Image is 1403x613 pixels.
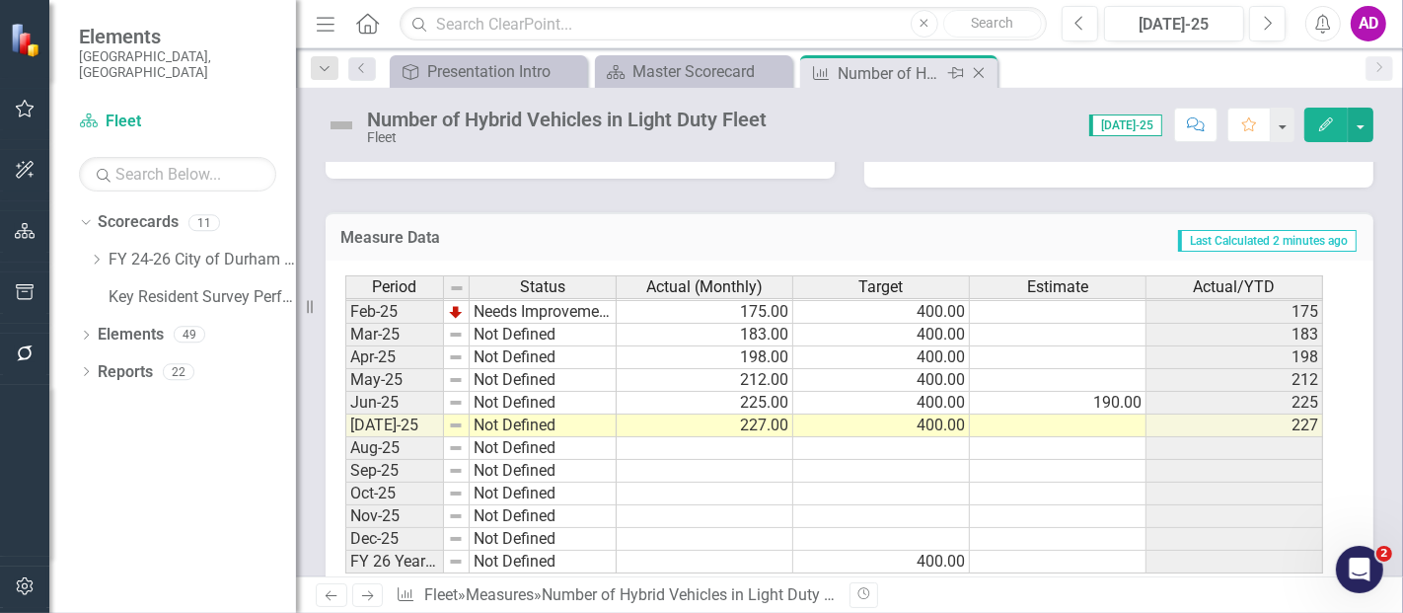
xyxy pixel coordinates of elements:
[793,369,970,392] td: 400.00
[793,551,970,574] td: 400.00
[345,346,444,369] td: Apr-25
[859,278,904,296] span: Target
[424,585,458,604] a: Fleet
[617,324,793,346] td: 183.00
[345,551,444,574] td: FY 26 Year End
[793,324,970,346] td: 400.00
[79,157,276,192] input: Search Below...
[632,59,787,84] div: Master Scorecard
[470,324,617,346] td: Not Defined
[345,505,444,528] td: Nov-25
[448,395,464,411] img: 8DAGhfEEPCf229AAAAAElFTkSuQmCC
[109,286,296,309] a: Key Resident Survey Performance Scorecard
[1104,6,1244,41] button: [DATE]-25
[470,551,617,574] td: Not Defined
[1146,369,1323,392] td: 212
[98,324,164,346] a: Elements
[109,249,296,271] a: FY 24-26 City of Durham Strategic Plan
[1351,6,1386,41] button: AD
[1146,324,1323,346] td: 183
[542,585,857,604] div: Number of Hybrid Vehicles in Light Duty Fleet
[1111,13,1237,37] div: [DATE]-25
[448,531,464,547] img: 8DAGhfEEPCf229AAAAAElFTkSuQmCC
[617,369,793,392] td: 212.00
[79,25,276,48] span: Elements
[345,528,444,551] td: Dec-25
[79,111,276,133] a: Fleet
[470,392,617,415] td: Not Defined
[163,363,194,380] div: 22
[943,10,1042,38] button: Search
[448,304,464,320] img: TnMDeAgwAPMxUmUi88jYAAAAAElFTkSuQmCC
[470,437,617,460] td: Not Defined
[617,392,793,415] td: 225.00
[646,278,763,296] span: Actual (Monthly)
[448,463,464,479] img: 8DAGhfEEPCf229AAAAAElFTkSuQmCC
[617,415,793,437] td: 227.00
[470,460,617,483] td: Not Defined
[188,214,220,231] div: 11
[79,48,276,81] small: [GEOGRAPHIC_DATA], [GEOGRAPHIC_DATA]
[345,437,444,460] td: Aug-25
[1146,346,1323,369] td: 198
[396,584,835,607] div: » »
[326,110,357,141] img: Not Defined
[448,327,464,343] img: 8DAGhfEEPCf229AAAAAElFTkSuQmCC
[448,508,464,524] img: 8DAGhfEEPCf229AAAAAElFTkSuQmCC
[838,61,943,86] div: Number of Hybrid Vehicles in Light Duty Fleet
[470,505,617,528] td: Not Defined
[1146,415,1323,437] td: 227
[600,59,787,84] a: Master Scorecard
[10,23,44,57] img: ClearPoint Strategy
[448,440,464,456] img: 8DAGhfEEPCf229AAAAAElFTkSuQmCC
[470,483,617,505] td: Not Defined
[345,460,444,483] td: Sep-25
[98,361,153,384] a: Reports
[400,7,1047,41] input: Search ClearPoint...
[1194,278,1276,296] span: Actual/YTD
[470,415,617,437] td: Not Defined
[1146,392,1323,415] td: 225
[345,301,444,324] td: Feb-25
[1027,278,1088,296] span: Estimate
[793,415,970,437] td: 400.00
[448,486,464,501] img: 8DAGhfEEPCf229AAAAAElFTkSuQmCC
[395,59,582,84] a: Presentation Intro
[1376,546,1392,562] span: 2
[345,415,444,437] td: [DATE]-25
[617,301,793,324] td: 175.00
[345,392,444,415] td: Jun-25
[1178,230,1357,252] span: Last Calculated 2 minutes ago
[448,372,464,388] img: 8DAGhfEEPCf229AAAAAElFTkSuQmCC
[98,211,179,234] a: Scorecards
[1146,301,1323,324] td: 175
[470,346,617,369] td: Not Defined
[793,301,970,324] td: 400.00
[367,130,767,145] div: Fleet
[427,59,582,84] div: Presentation Intro
[466,585,534,604] a: Measures
[373,278,417,296] span: Period
[448,554,464,570] img: 8DAGhfEEPCf229AAAAAElFTkSuQmCC
[345,483,444,505] td: Oct-25
[617,346,793,369] td: 198.00
[1336,546,1383,593] iframe: Intercom live chat
[470,301,617,324] td: Needs Improvement
[174,327,205,344] div: 49
[448,349,464,365] img: 8DAGhfEEPCf229AAAAAElFTkSuQmCC
[1089,115,1162,136] span: [DATE]-25
[470,369,617,392] td: Not Defined
[345,324,444,346] td: Mar-25
[345,369,444,392] td: May-25
[449,280,465,296] img: 8DAGhfEEPCf229AAAAAElFTkSuQmCC
[367,109,767,130] div: Number of Hybrid Vehicles in Light Duty Fleet
[520,278,565,296] span: Status
[793,346,970,369] td: 400.00
[470,528,617,551] td: Not Defined
[448,418,464,433] img: 8DAGhfEEPCf229AAAAAElFTkSuQmCC
[793,392,970,415] td: 400.00
[971,15,1013,31] span: Search
[970,392,1146,415] td: 190.00
[340,229,702,247] h3: Measure Data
